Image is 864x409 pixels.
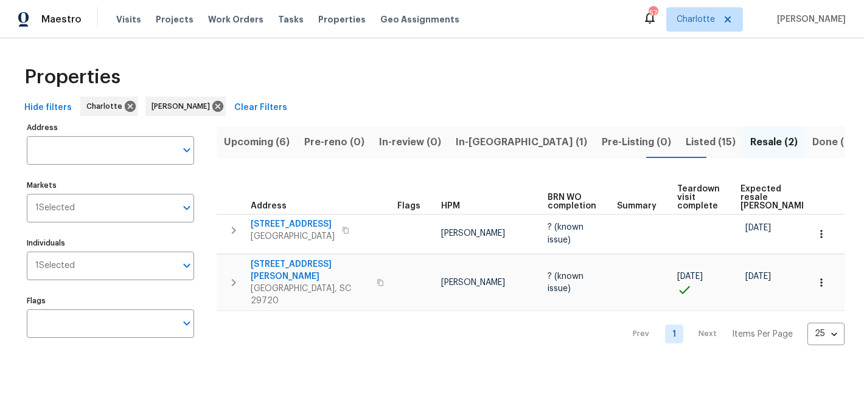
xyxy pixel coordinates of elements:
[24,100,72,115] span: Hide filters
[229,97,292,119] button: Clear Filters
[745,224,771,232] span: [DATE]
[152,100,215,112] span: [PERSON_NAME]
[234,100,287,115] span: Clear Filters
[27,239,194,247] label: Individuals
[665,325,683,343] a: Goto page 1
[178,315,195,332] button: Open
[116,13,141,26] span: Visits
[41,13,82,26] span: Maestro
[750,134,798,151] span: Resale (2)
[621,318,845,350] nav: Pagination Navigation
[178,199,195,216] button: Open
[441,278,505,287] span: [PERSON_NAME]
[86,100,127,112] span: Charlotte
[380,13,459,26] span: Geo Assignments
[178,142,195,159] button: Open
[807,318,845,349] div: 25
[208,13,263,26] span: Work Orders
[602,134,671,151] span: Pre-Listing (0)
[27,297,194,304] label: Flags
[318,13,366,26] span: Properties
[772,13,846,26] span: [PERSON_NAME]
[677,272,703,281] span: [DATE]
[456,134,587,151] span: In-[GEOGRAPHIC_DATA] (1)
[19,97,77,119] button: Hide filters
[732,328,793,340] p: Items Per Page
[740,185,809,210] span: Expected resale [PERSON_NAME]
[278,15,304,24] span: Tasks
[27,182,194,189] label: Markets
[35,203,75,213] span: 1 Selected
[441,229,505,238] span: [PERSON_NAME]
[251,258,369,283] span: [STREET_ADDRESS][PERSON_NAME]
[397,202,420,210] span: Flags
[548,223,584,244] span: ? (known issue)
[24,71,120,83] span: Properties
[27,124,194,131] label: Address
[379,134,441,151] span: In-review (0)
[686,134,736,151] span: Listed (15)
[677,13,715,26] span: Charlotte
[548,193,596,210] span: BRN WO completion
[251,202,287,210] span: Address
[251,218,335,230] span: [STREET_ADDRESS]
[677,185,720,210] span: Teardown visit complete
[224,134,290,151] span: Upcoming (6)
[156,13,193,26] span: Projects
[145,97,226,116] div: [PERSON_NAME]
[617,202,657,210] span: Summary
[649,7,657,19] div: 57
[251,230,335,242] span: [GEOGRAPHIC_DATA]
[548,272,584,293] span: ? (known issue)
[745,272,771,281] span: [DATE]
[80,97,138,116] div: Charlotte
[178,257,195,274] button: Open
[304,134,364,151] span: Pre-reno (0)
[35,261,75,271] span: 1 Selected
[441,202,460,210] span: HPM
[251,283,369,307] span: [GEOGRAPHIC_DATA], SC 29720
